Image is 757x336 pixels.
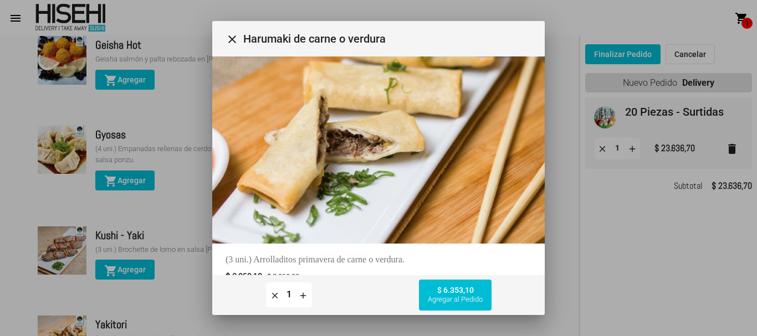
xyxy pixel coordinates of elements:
[419,280,492,311] button: $ 6.353,10Agregar al Pedido
[298,290,308,300] mat-icon: add
[212,56,545,244] img: c7714cbc-9e01-4ac3-9d7b-c083ef2cfd1f.jpg
[243,30,536,48] span: Harumaki de carne o verdura
[226,271,262,283] span: $ 6.353,10
[226,33,239,46] mat-icon: Cerrar
[226,255,531,265] div: (3 uni.) Arrolladitos primavera de carne o verdura.
[428,295,483,304] span: Agregar al Pedido
[221,28,243,50] button: Cerrar
[428,286,483,304] span: $ 6.353,10
[267,272,299,282] span: $ 7.059,00
[270,290,280,300] mat-icon: clear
